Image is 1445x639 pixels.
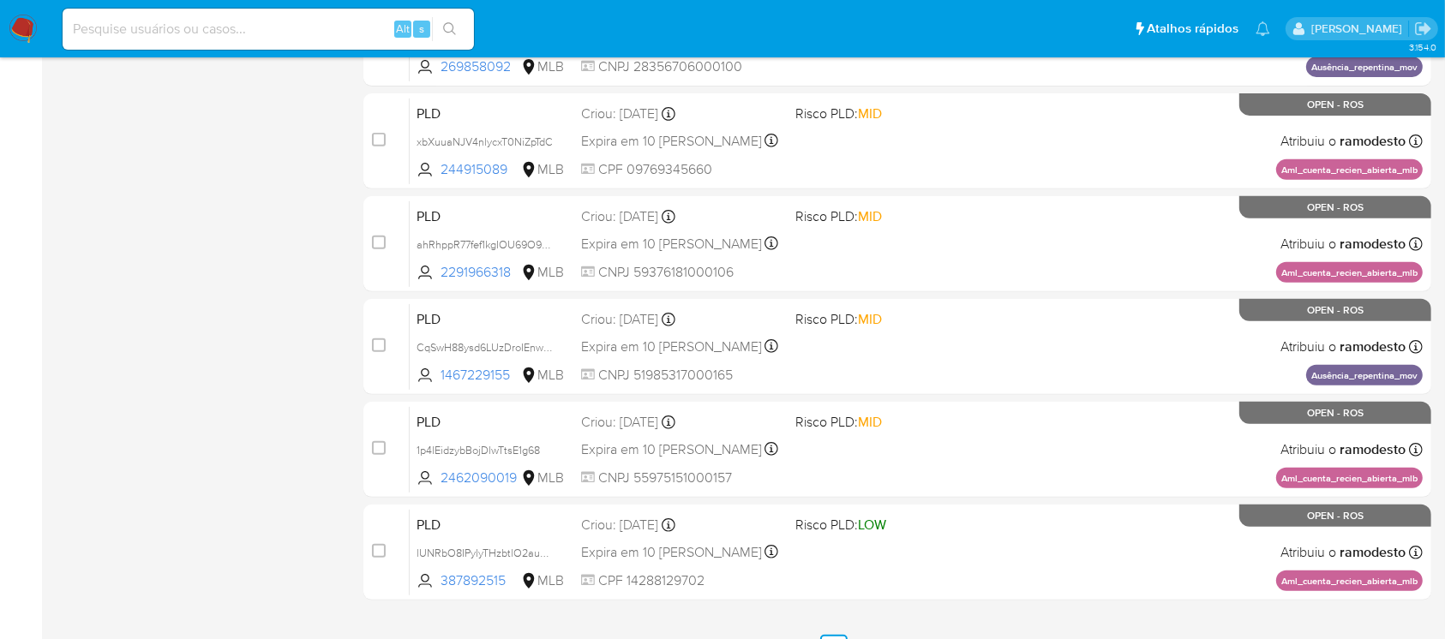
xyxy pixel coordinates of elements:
input: Pesquise usuários ou casos... [63,18,474,40]
span: 3.154.0 [1409,40,1436,54]
span: Alt [396,21,410,37]
a: Sair [1414,20,1432,38]
span: s [419,21,424,37]
span: Atalhos rápidos [1147,20,1238,38]
a: Notificações [1256,21,1270,36]
button: search-icon [432,17,467,41]
p: adriano.brito@mercadolivre.com [1311,21,1408,37]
